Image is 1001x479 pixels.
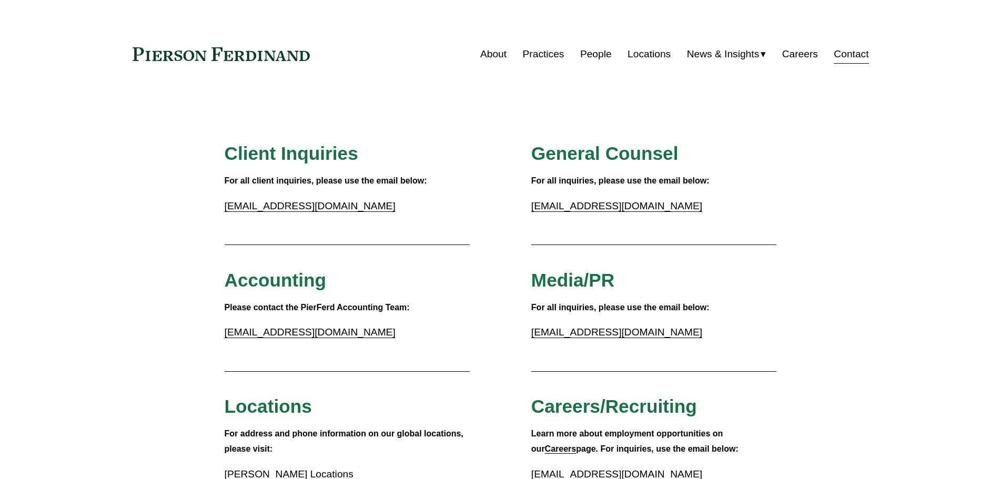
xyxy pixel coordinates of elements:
[687,44,766,64] a: folder dropdown
[225,429,466,453] strong: For address and phone information on our global locations, please visit:
[531,270,614,290] span: Media/PR
[225,200,396,211] a: [EMAIL_ADDRESS][DOMAIN_NAME]
[225,303,410,312] strong: Please contact the PierFerd Accounting Team:
[480,44,507,64] a: About
[225,176,427,185] strong: For all client inquiries, please use the email below:
[531,396,697,416] span: Careers/Recruiting
[687,45,760,64] span: News & Insights
[576,444,739,453] strong: page. For inquiries, use the email below:
[531,200,702,211] a: [EMAIL_ADDRESS][DOMAIN_NAME]
[225,396,312,416] span: Locations
[580,44,612,64] a: People
[834,44,868,64] a: Contact
[531,176,710,185] strong: For all inquiries, please use the email below:
[531,429,725,453] strong: Learn more about employment opportunities on our
[628,44,671,64] a: Locations
[523,44,564,64] a: Practices
[782,44,818,64] a: Careers
[531,143,679,164] span: General Counsel
[531,327,702,338] a: [EMAIL_ADDRESS][DOMAIN_NAME]
[225,270,327,290] span: Accounting
[225,327,396,338] a: [EMAIL_ADDRESS][DOMAIN_NAME]
[545,444,577,453] a: Careers
[531,303,710,312] strong: For all inquiries, please use the email below:
[225,143,358,164] span: Client Inquiries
